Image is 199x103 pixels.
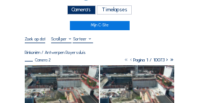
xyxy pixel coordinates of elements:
div: Camera's [67,5,96,15]
span: Pagina 1 / 10073 [133,57,165,63]
div: Rinkoniën / Antwerpen Royerssluis [25,50,86,54]
div: Camera 2 [25,58,51,62]
a: Mijn C-Site [70,21,130,30]
input: Zoek op datum 󰅀 [25,36,45,42]
div: Timelapses [97,5,132,15]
